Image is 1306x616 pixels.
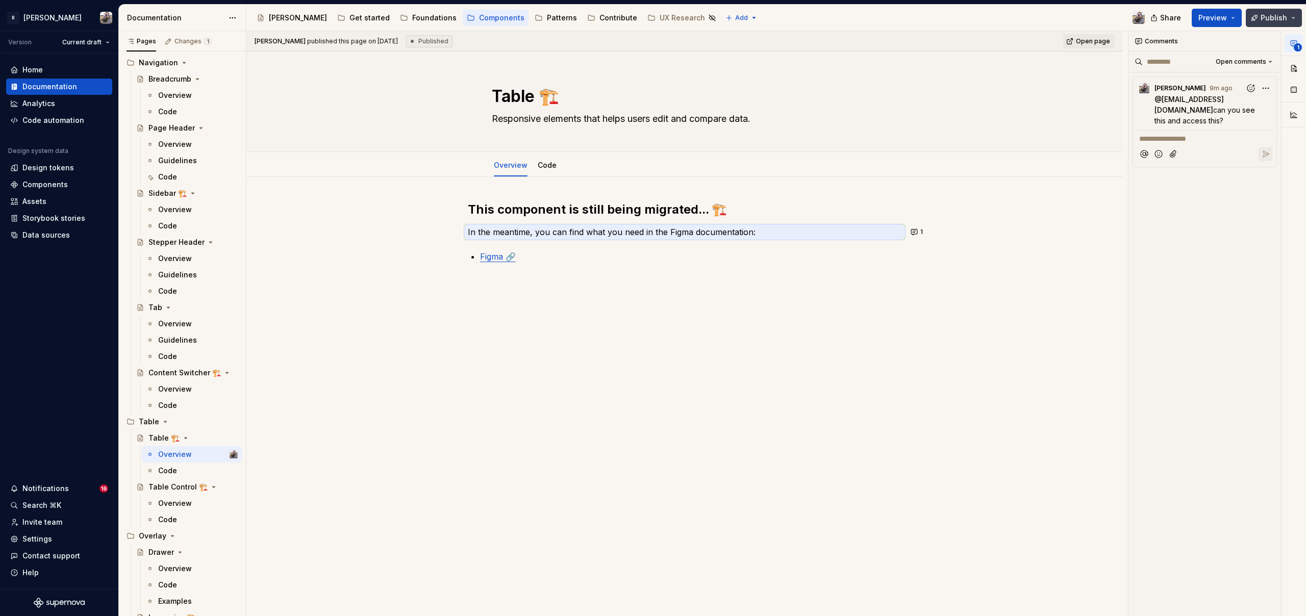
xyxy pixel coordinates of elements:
a: Overview [142,201,242,218]
a: Code [142,511,242,528]
a: Design tokens [6,160,112,176]
button: Add reaction [1244,81,1258,95]
div: Settings [22,534,52,544]
button: Notifications16 [6,480,112,497]
a: Overview [142,381,242,397]
div: Overview [490,154,532,175]
a: Overview [494,161,528,169]
div: Overview [158,319,192,329]
p: In the meantime, you can find what you need in the Figma documentation: [468,226,901,238]
textarea: Table 🏗️ [490,84,875,109]
div: [PERSON_NAME] [23,13,82,23]
a: UX Research [643,10,720,26]
a: Breadcrumb [132,71,242,87]
button: Publish [1246,9,1302,27]
a: Foundations [396,10,461,26]
div: Get started [349,13,390,23]
div: Page Header [148,123,195,133]
div: Table [139,417,159,427]
div: Navigation [122,55,242,71]
div: Changes [174,37,212,45]
div: Content Switcher 🏗️ [148,368,221,378]
div: Documentation [22,82,77,92]
a: Components [463,10,529,26]
a: Documentation [6,79,112,95]
span: 1 [920,228,923,236]
div: Components [479,13,524,23]
div: Table 🏗️ [148,433,180,443]
a: Settings [6,531,112,547]
div: Design tokens [22,163,74,173]
a: Code [142,348,242,365]
span: @ [1154,95,1224,114]
a: Content Switcher 🏗️ [132,365,242,381]
a: Overview [142,495,242,511]
span: [PERSON_NAME] [255,37,306,45]
div: UX Research [660,13,705,23]
div: Guidelines [158,156,197,166]
a: Guidelines [142,152,242,169]
svg: Supernova Logo [34,598,85,608]
a: Figma 🔗 [480,251,516,262]
div: Composer editor [1137,130,1272,144]
div: Code [158,286,177,296]
div: R [7,12,19,24]
div: Overview [158,498,192,508]
a: Code [142,169,242,185]
span: 16 [99,484,108,493]
div: Contact support [22,551,80,561]
img: Ian [100,12,112,24]
div: Guidelines [158,270,197,280]
span: Current draft [62,38,102,46]
span: Open comments [1216,58,1266,66]
img: Ian [1139,83,1149,93]
div: Version [8,38,32,46]
div: Code [158,466,177,476]
textarea: Responsive elements that helps users edit and compare data. [490,111,875,127]
div: Overlay [139,531,166,541]
div: Search ⌘K [22,500,61,510]
a: Overview [142,316,242,332]
a: Components [6,176,112,193]
a: Analytics [6,95,112,112]
a: Code [142,397,242,414]
span: Share [1160,13,1181,23]
div: Code [158,172,177,182]
button: Add emoji [1152,147,1166,161]
div: Foundations [412,13,457,23]
div: Sidebar 🏗️ [148,188,187,198]
div: Comments [1128,31,1281,52]
a: Data sources [6,227,112,243]
button: Attach files [1167,147,1181,161]
a: Open page [1063,34,1115,48]
a: Code [142,283,242,299]
a: Table Control 🏗️ [132,479,242,495]
div: Breadcrumb [148,74,191,84]
div: Notifications [22,483,69,494]
a: [PERSON_NAME] [253,10,331,26]
div: Code [534,154,561,175]
a: Overview [142,87,242,104]
div: Navigation [139,58,178,68]
span: Publish [1261,13,1287,23]
a: Invite team [6,514,112,530]
button: Contact support [6,548,112,564]
div: Home [22,65,43,75]
a: Overview [142,250,242,267]
span: Add [735,14,748,22]
a: Drawer [132,544,242,560]
div: Overview [158,384,192,394]
button: 1 [908,225,927,239]
div: Design system data [8,147,68,155]
span: published this page on [DATE] [255,37,398,45]
a: Overview [142,560,242,577]
a: Contribute [583,10,641,26]
div: Code [158,515,177,525]
div: Table [122,414,242,430]
h2: This component is still being migrated... 🏗️ [468,201,901,218]
a: Guidelines [142,267,242,283]
span: can you see this and access this? [1154,106,1257,125]
a: Table 🏗️ [132,430,242,446]
div: Table Control 🏗️ [148,482,208,492]
span: 1 [1294,43,1302,52]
